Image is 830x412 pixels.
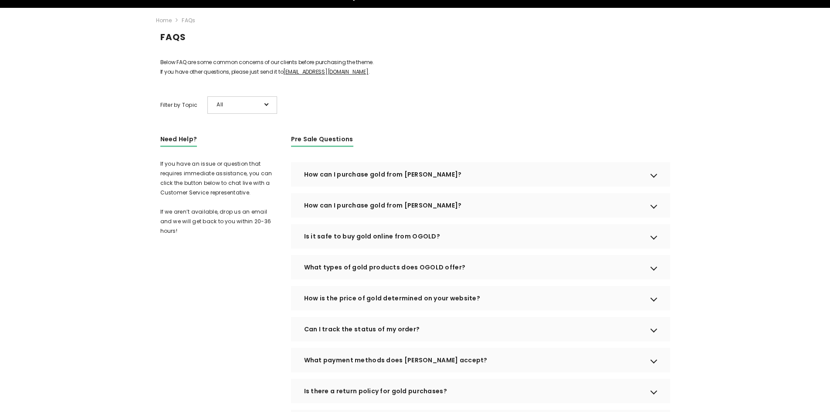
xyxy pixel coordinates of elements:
h3: Need Help? [160,134,197,147]
a: Home [156,16,172,25]
span: FAQs [182,16,195,25]
span: If you have an issue or question that requires immediate assistance, you can click the button bel... [160,160,272,235]
div: How can I purchase gold from [PERSON_NAME]? [291,193,670,218]
p: Below FAQ are some common concerns of our clients before purchasing the theme. If you have other ... [160,58,670,77]
div: All [207,96,277,114]
div: Is there a return policy for gold purchases? [291,379,670,403]
span: All [217,100,260,109]
h1: FAQs [160,28,670,52]
span: Filter by Topic [160,100,198,110]
a: [EMAIL_ADDRESS][DOMAIN_NAME] [283,68,368,75]
h3: Pre Sale Questions [291,134,353,147]
nav: breadcrumbs [156,11,666,30]
div: What payment methods does [PERSON_NAME] accept? [291,348,670,372]
div: How can I purchase gold from [PERSON_NAME]? [291,162,670,187]
div: Is it safe to buy gold online from OGOLD? [291,224,670,249]
div: How is the price of gold determined on your website? [291,286,670,310]
div: What types of gold products does OGOLD offer? [291,255,670,279]
div: Can I track the status of my order? [291,317,670,341]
